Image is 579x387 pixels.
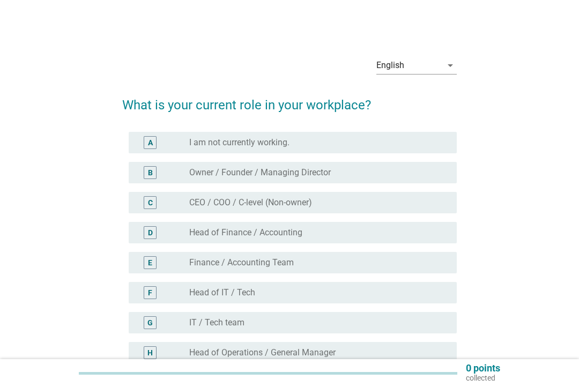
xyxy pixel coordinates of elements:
label: Head of Finance / Accounting [189,227,302,238]
div: A [148,137,153,148]
label: CEO / COO / C-level (Non-owner) [189,197,312,208]
div: D [148,227,153,239]
div: H [147,347,153,359]
div: F [148,287,152,299]
p: 0 points [466,363,500,373]
label: Head of Operations / General Manager [189,347,336,358]
label: IT / Tech team [189,317,244,328]
div: English [376,61,404,70]
div: G [147,317,153,329]
label: I am not currently working. [189,137,289,148]
label: Head of IT / Tech [189,287,255,298]
h2: What is your current role in your workplace? [122,85,457,115]
div: C [148,197,153,209]
label: Owner / Founder / Managing Director [189,167,331,178]
i: arrow_drop_down [444,59,457,72]
label: Finance / Accounting Team [189,257,294,268]
div: E [148,257,152,269]
p: collected [466,373,500,383]
div: B [148,167,153,178]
